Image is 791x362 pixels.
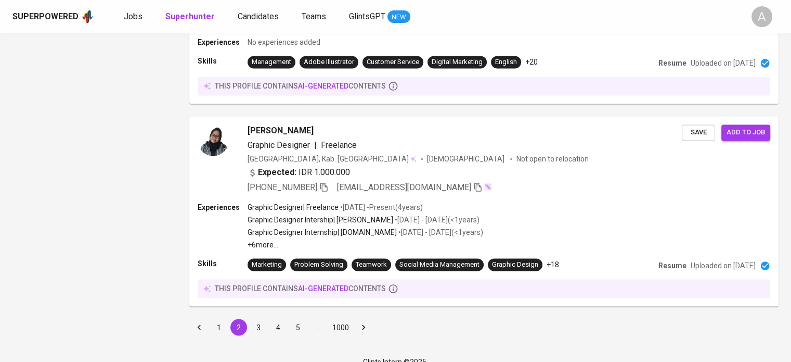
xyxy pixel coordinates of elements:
[298,82,348,90] span: AI-generated
[215,283,386,294] p: this profile contains contents
[12,9,95,24] a: Superpoweredapp logo
[211,319,227,335] button: Go to page 1
[248,227,397,238] p: Graphic Designer Internship | [DOMAIN_NAME]
[687,127,710,139] span: Save
[355,319,372,335] button: Go to next page
[302,11,326,21] span: Teams
[387,12,410,22] span: NEW
[248,37,320,47] p: No experiences added
[252,57,291,67] div: Management
[356,260,387,270] div: Teamwork
[294,260,343,270] div: Problem Solving
[516,154,589,164] p: Not open to relocation
[198,56,248,66] p: Skills
[691,260,756,271] p: Uploaded on [DATE]
[12,11,79,23] div: Superpowered
[349,11,385,21] span: GlintsGPT
[290,319,306,335] button: Go to page 5
[682,124,715,141] button: Save
[304,57,354,67] div: Adobe Illustrator
[124,10,145,23] a: Jobs
[198,37,248,47] p: Experiences
[165,11,215,21] b: Superhunter
[248,215,393,225] p: Graphic Designer Intership | [PERSON_NAME]
[198,202,248,213] p: Experiences
[250,319,267,335] button: Go to page 3
[81,9,95,24] img: app logo
[198,124,229,156] img: 91cf1d57327dc9aa99d0ddda688825cb.jpg
[248,182,317,192] span: [PHONE_NUMBER]
[337,182,471,192] span: [EMAIL_ADDRESS][DOMAIN_NAME]
[751,6,772,27] div: A
[492,260,538,270] div: Graphic Design
[427,154,506,164] span: [DEMOGRAPHIC_DATA]
[329,319,352,335] button: Go to page 1000
[215,81,386,91] p: this profile contains contents
[248,124,314,137] span: [PERSON_NAME]
[302,10,328,23] a: Teams
[691,58,756,68] p: Uploaded on [DATE]
[258,166,296,179] b: Expected:
[270,319,287,335] button: Go to page 4
[238,10,281,23] a: Candidates
[189,116,779,306] a: [PERSON_NAME]Graphic Designer|Freelance[GEOGRAPHIC_DATA], Kab. [GEOGRAPHIC_DATA][DEMOGRAPHIC_DATA...
[248,166,350,179] div: IDR 1.000.000
[189,319,373,335] nav: pagination navigation
[721,124,770,141] button: Add to job
[198,258,248,269] p: Skills
[658,58,686,68] p: Resume
[238,11,279,21] span: Candidates
[495,57,517,67] div: English
[248,140,310,150] span: Graphic Designer
[349,10,410,23] a: GlintsGPT NEW
[314,139,317,152] span: |
[484,182,492,191] img: magic_wand.svg
[339,202,423,213] p: • [DATE] - Present ( 4 years )
[309,322,326,332] div: …
[547,259,559,270] p: +18
[124,11,142,21] span: Jobs
[727,127,765,139] span: Add to job
[658,260,686,271] p: Resume
[298,284,348,293] span: AI-generated
[525,57,538,67] p: +20
[248,154,417,164] div: [GEOGRAPHIC_DATA], Kab. [GEOGRAPHIC_DATA]
[399,260,479,270] div: Social Media Management
[191,319,208,335] button: Go to previous page
[432,57,483,67] div: Digital Marketing
[252,260,282,270] div: Marketing
[230,319,247,335] button: page 2
[367,57,419,67] div: Customer Service
[397,227,483,238] p: • [DATE] - [DATE] ( <1 years )
[393,215,479,225] p: • [DATE] - [DATE] ( <1 years )
[248,202,339,213] p: Graphic Designer | Freelance
[321,140,357,150] span: Freelance
[248,240,483,250] p: +6 more ...
[165,10,217,23] a: Superhunter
